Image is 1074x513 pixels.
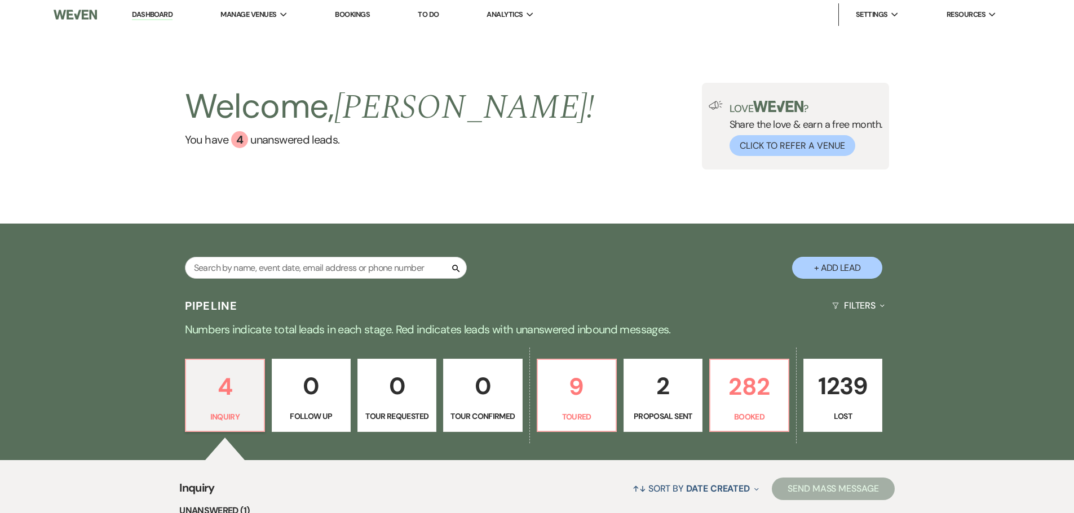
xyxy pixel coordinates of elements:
[545,411,609,423] p: Toured
[709,101,723,110] img: loud-speaker-illustration.svg
[537,359,617,432] a: 9Toured
[709,359,789,432] a: 282Booked
[717,411,781,423] p: Booked
[185,83,595,131] h2: Welcome,
[686,483,750,494] span: Date Created
[179,479,215,503] span: Inquiry
[279,410,343,422] p: Follow Up
[335,10,370,19] a: Bookings
[811,410,875,422] p: Lost
[272,359,351,432] a: 0Follow Up
[631,367,695,405] p: 2
[723,101,883,156] div: Share the love & earn a free month.
[717,368,781,405] p: 282
[132,10,173,20] a: Dashboard
[947,9,985,20] span: Resources
[856,9,888,20] span: Settings
[545,368,609,405] p: 9
[185,359,265,432] a: 4Inquiry
[792,257,882,279] button: + Add Lead
[220,9,276,20] span: Manage Venues
[811,367,875,405] p: 1239
[185,131,595,148] a: You have 4 unanswered leads.
[450,367,515,405] p: 0
[185,298,238,314] h3: Pipeline
[418,10,439,19] a: To Do
[628,474,763,503] button: Sort By Date Created
[730,101,883,114] p: Love ?
[334,82,595,133] span: [PERSON_NAME] !
[753,101,803,112] img: weven-logo-green.svg
[624,359,702,432] a: 2Proposal Sent
[365,410,429,422] p: Tour Requested
[365,367,429,405] p: 0
[450,410,515,422] p: Tour Confirmed
[185,257,467,279] input: Search by name, event date, email address or phone number
[131,320,943,338] p: Numbers indicate total leads in each stage. Red indicates leads with unanswered inbound messages.
[487,9,523,20] span: Analytics
[772,478,895,500] button: Send Mass Message
[193,411,257,423] p: Inquiry
[633,483,646,494] span: ↑↓
[631,410,695,422] p: Proposal Sent
[193,368,257,405] p: 4
[803,359,882,432] a: 1239Lost
[279,367,343,405] p: 0
[443,359,522,432] a: 0Tour Confirmed
[828,291,889,320] button: Filters
[54,3,96,26] img: Weven Logo
[357,359,436,432] a: 0Tour Requested
[730,135,855,156] button: Click to Refer a Venue
[231,131,248,148] div: 4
